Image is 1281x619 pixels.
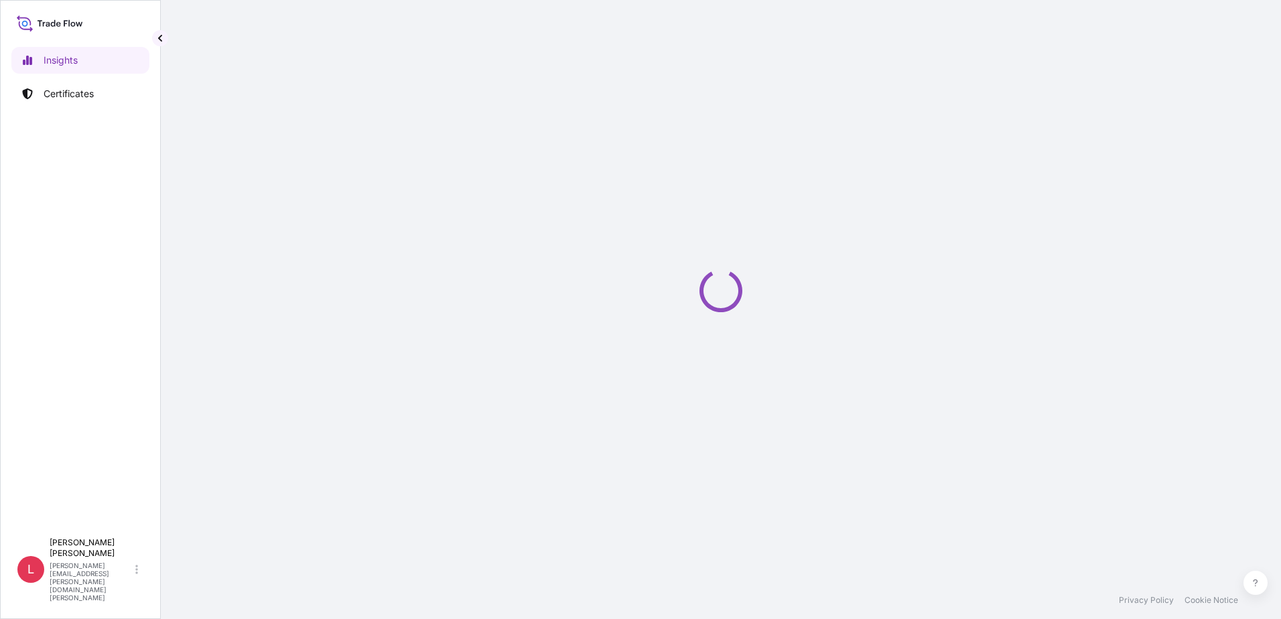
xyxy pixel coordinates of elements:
[11,47,149,74] a: Insights
[44,54,78,67] p: Insights
[27,563,34,576] span: L
[44,87,94,100] p: Certificates
[1119,595,1174,606] a: Privacy Policy
[50,537,133,559] p: [PERSON_NAME] [PERSON_NAME]
[1185,595,1238,606] a: Cookie Notice
[50,561,133,602] p: [PERSON_NAME][EMAIL_ADDRESS][PERSON_NAME][DOMAIN_NAME][PERSON_NAME]
[11,80,149,107] a: Certificates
